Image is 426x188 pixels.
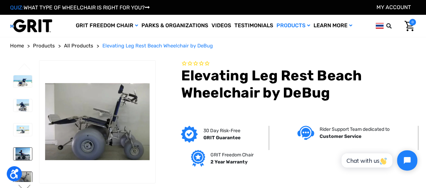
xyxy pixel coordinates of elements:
a: Cart with 0 items [399,19,416,33]
img: Elevating Leg Rest Beach Wheelchair by DeBug [13,123,32,136]
a: Elevating Leg Rest Beach Wheelchair by DeBug [102,42,213,50]
span: Elevating Leg Rest Beach Wheelchair by DeBug [102,43,213,49]
span: 0 [409,19,416,26]
span: Products [33,43,55,49]
a: Learn More [312,15,354,37]
iframe: Tidio Chat [334,145,423,176]
img: GRIT All-Terrain Wheelchair and Mobility Equipment [10,19,52,33]
strong: GRIT Guarantee [203,135,240,141]
a: Products [275,15,312,37]
p: GRIT Freedom Chair [210,151,254,158]
button: Go to slide 2 of 2 [18,63,32,71]
img: Elevating Leg Rest Beach Wheelchair by DeBug [39,83,155,160]
p: 30 Day Risk-Free [203,127,240,134]
a: Videos [210,15,233,37]
img: Elevating Leg Rest Beach Wheelchair by DeBug [13,99,32,112]
img: Elevating Leg Rest Beach Wheelchair by DeBug [13,148,32,160]
img: Elevating Leg Rest Beach Wheelchair by DeBug [13,75,32,88]
img: Customer service [297,126,314,140]
a: Parks & Organizations [140,15,210,37]
strong: 2 Year Warranty [210,159,248,165]
a: Products [33,42,55,50]
nav: Breadcrumb [10,42,416,50]
img: GRIT Guarantee [181,126,198,143]
img: Cart [404,21,414,31]
a: QUIZ:WHAT TYPE OF WHEELCHAIR IS RIGHT FOR YOU? [10,4,150,11]
img: th.png [375,22,384,30]
a: GRIT Freedom Chair [74,15,140,37]
span: Rated 0.0 out of 5 stars 0 reviews [181,60,416,68]
input: Search [389,19,399,33]
img: Elevating Leg Rest Beach Wheelchair by DeBug [13,172,32,184]
p: Rider Support Team dedicated to [320,126,390,133]
h1: Elevating Leg Rest Beach Wheelchair by DeBug [181,67,416,101]
img: Grit freedom [191,150,205,167]
a: Testimonials [233,15,275,37]
a: Account [376,4,411,10]
a: All Products [64,42,93,50]
a: Home [10,42,24,50]
strong: Customer Service [320,134,361,139]
span: Home [10,43,24,49]
span: QUIZ: [10,4,24,11]
span: All Products [64,43,93,49]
